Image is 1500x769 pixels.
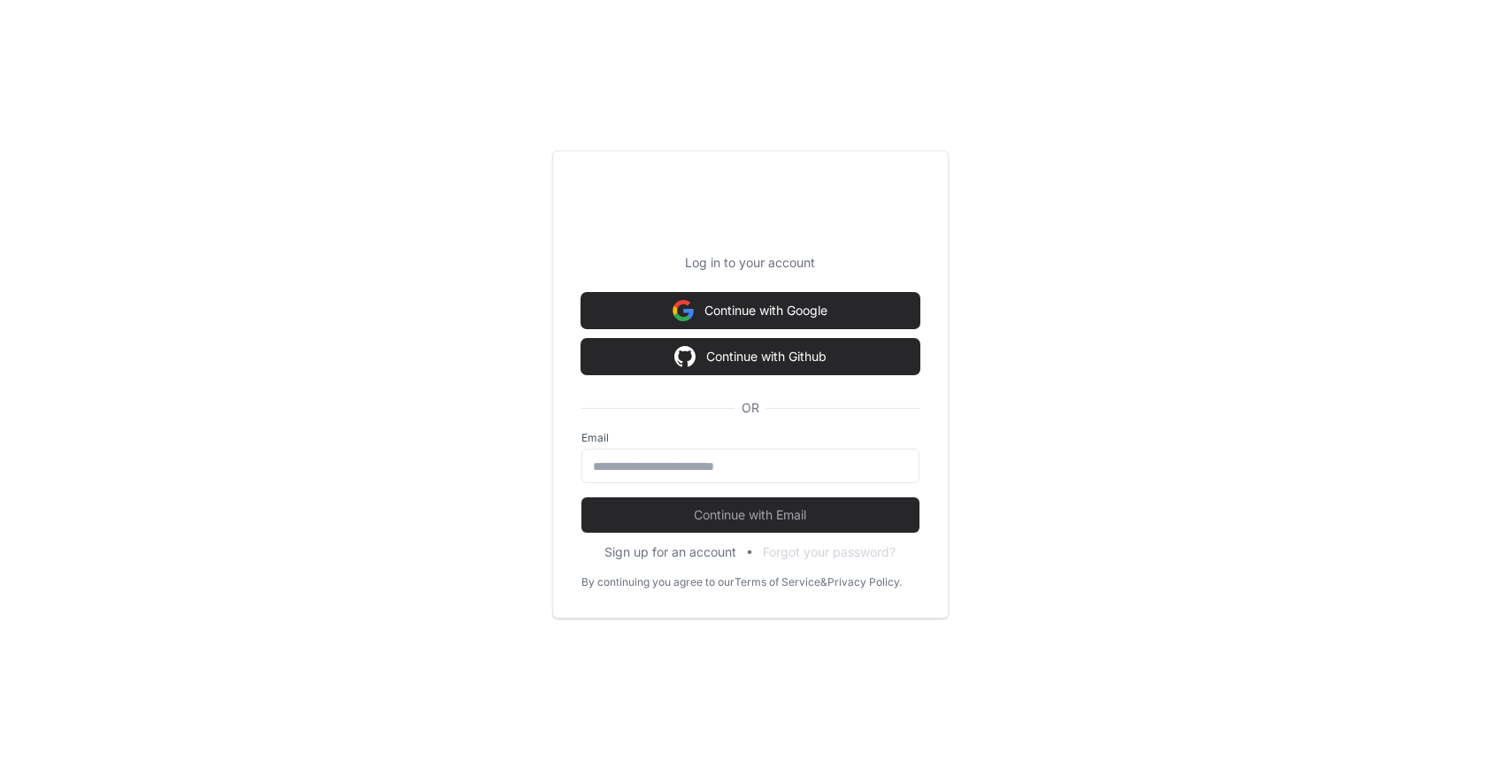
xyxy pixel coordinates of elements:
img: Sign in with google [674,339,696,374]
button: Continue with Google [581,293,919,328]
label: Email [581,431,919,445]
span: Continue with Email [581,506,919,524]
button: Continue with Email [581,497,919,533]
img: Sign in with google [673,293,694,328]
a: Terms of Service [735,575,820,589]
div: By continuing you agree to our [581,575,735,589]
span: OR [735,399,766,417]
button: Sign up for an account [604,543,736,561]
button: Continue with Github [581,339,919,374]
div: & [820,575,827,589]
button: Forgot your password? [763,543,896,561]
p: Log in to your account [581,254,919,272]
a: Privacy Policy. [827,575,902,589]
